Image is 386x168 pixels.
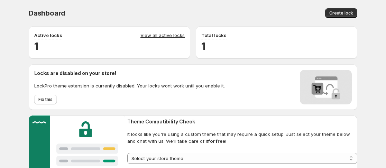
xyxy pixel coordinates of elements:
h2: Theme Compatibility Check [127,118,357,125]
img: Locks disabled [300,70,352,104]
strong: for free! [208,138,227,144]
a: View all active locks [140,32,185,39]
p: LockPro theme extension is currently disabled. Your locks wont work until you enable it. [34,82,225,89]
h2: Locks are disabled on your store! [34,70,225,77]
span: Fix this [38,97,53,102]
span: Dashboard [29,9,65,17]
span: It looks like you're using a custom theme that may require a quick setup. Just select your theme ... [127,131,357,144]
button: Create lock [325,8,357,18]
p: Active locks [34,32,62,39]
span: Create lock [329,10,353,16]
h2: 1 [201,39,352,53]
p: Total locks [201,32,227,39]
button: Fix this [34,95,57,104]
h2: 1 [34,39,185,53]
